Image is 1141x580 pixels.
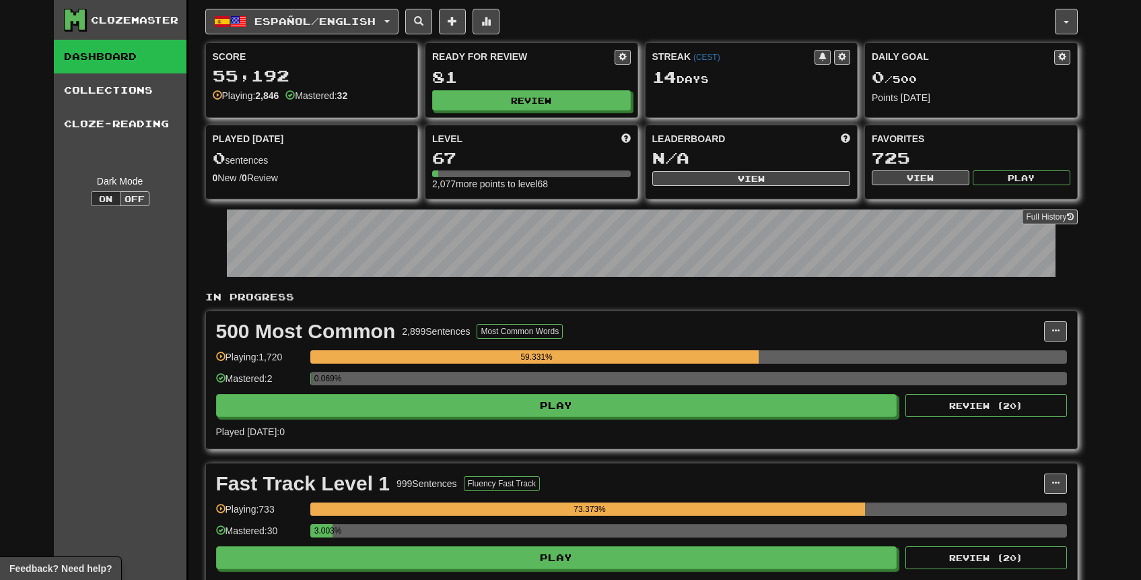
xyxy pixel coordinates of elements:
span: Played [DATE] [213,132,284,146]
div: Ready for Review [432,50,615,63]
span: 0 [872,67,885,86]
div: Mastered: 30 [216,524,304,546]
div: Clozemaster [91,13,178,27]
button: Review (20) [905,546,1067,569]
div: 2,077 more points to level 68 [432,177,631,191]
span: Español / English [254,15,376,27]
button: Add sentence to collection [439,9,466,34]
span: Leaderboard [652,132,726,146]
div: Mastered: 2 [216,372,304,394]
div: Fast Track Level 1 [216,474,390,494]
span: N/A [652,148,689,167]
button: Play [216,394,897,417]
span: Level [432,132,462,146]
button: Review [432,90,631,110]
div: Score [213,50,411,63]
div: Daily Goal [872,50,1054,65]
strong: 0 [242,172,247,183]
div: Playing: [213,89,279,102]
div: 67 [432,150,631,166]
button: Español/English [205,9,399,34]
div: Favorites [872,132,1070,146]
div: 999 Sentences [396,477,457,490]
span: / 500 [872,73,917,85]
div: sentences [213,150,411,167]
strong: 32 [337,90,348,101]
a: Full History [1022,210,1077,224]
button: View [872,170,969,185]
a: Cloze-Reading [54,107,186,141]
div: Dark Mode [64,174,176,188]
button: Fluency Fast Track [464,476,540,491]
span: 14 [652,67,677,86]
button: Play [216,546,897,569]
div: 3.003% [314,524,333,538]
div: 81 [432,69,631,86]
p: In Progress [205,290,1078,304]
div: Playing: 1,720 [216,350,304,373]
span: This week in points, UTC [841,132,850,146]
span: Score more points to level up [621,132,631,146]
div: 55,192 [213,67,411,84]
button: Search sentences [405,9,432,34]
div: Playing: 733 [216,503,304,525]
span: Open feedback widget [9,562,112,575]
span: Played [DATE]: 0 [216,426,285,437]
div: 59.331% [314,350,759,364]
button: Review (20) [905,394,1067,417]
div: 500 Most Common [216,321,396,342]
a: (CEST) [693,53,720,62]
button: Play [973,170,1070,185]
button: On [91,191,120,206]
div: 725 [872,150,1070,166]
a: Collections [54,73,186,107]
div: Mastered: [285,89,347,102]
div: Points [DATE] [872,91,1070,104]
strong: 2,846 [255,90,279,101]
button: Most Common Words [477,324,563,339]
a: Dashboard [54,40,186,73]
button: View [652,171,851,186]
button: More stats [473,9,499,34]
div: Streak [652,50,815,63]
button: Off [120,191,149,206]
div: 2,899 Sentences [402,325,470,338]
div: Day s [652,69,851,86]
strong: 0 [213,172,218,183]
div: 73.373% [314,503,865,516]
span: 0 [213,148,226,167]
div: New / Review [213,171,411,185]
